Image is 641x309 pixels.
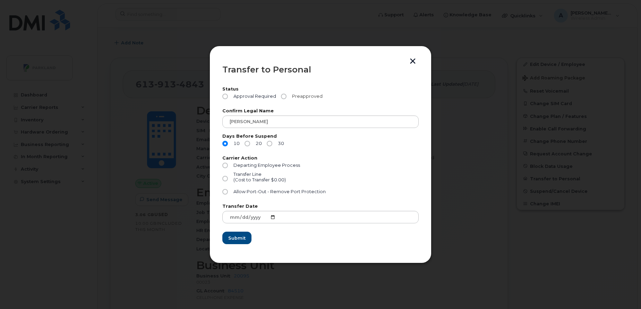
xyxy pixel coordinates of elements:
[222,232,251,244] button: Submit
[267,141,272,146] input: 30
[222,94,228,99] input: Approval Required
[233,189,326,194] span: Allow Port-Out - Remove Port Protection
[222,163,228,168] input: Departing Employee Process
[233,177,286,183] div: (Cost to Transfer $0.00)
[222,66,419,74] div: Transfer to Personal
[231,141,240,146] span: 10
[253,141,262,146] span: 20
[222,141,228,146] input: 10
[289,94,323,99] span: Preapproved
[222,156,419,161] label: Carrier Action
[222,109,419,113] label: Confirm Legal Name
[245,141,250,146] input: 20
[231,94,276,99] span: Approval Required
[233,172,262,177] span: Transfer Line
[281,94,287,99] input: Preapproved
[222,87,419,92] label: Status
[228,235,246,241] span: Submit
[222,134,419,139] label: Days Before Suspend
[275,141,284,146] span: 30
[233,163,300,168] span: Departing Employee Process
[222,176,228,181] input: Transfer Line(Cost to Transfer $0.00)
[222,204,419,209] label: Transfer Date
[222,189,228,195] input: Allow Port-Out - Remove Port Protection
